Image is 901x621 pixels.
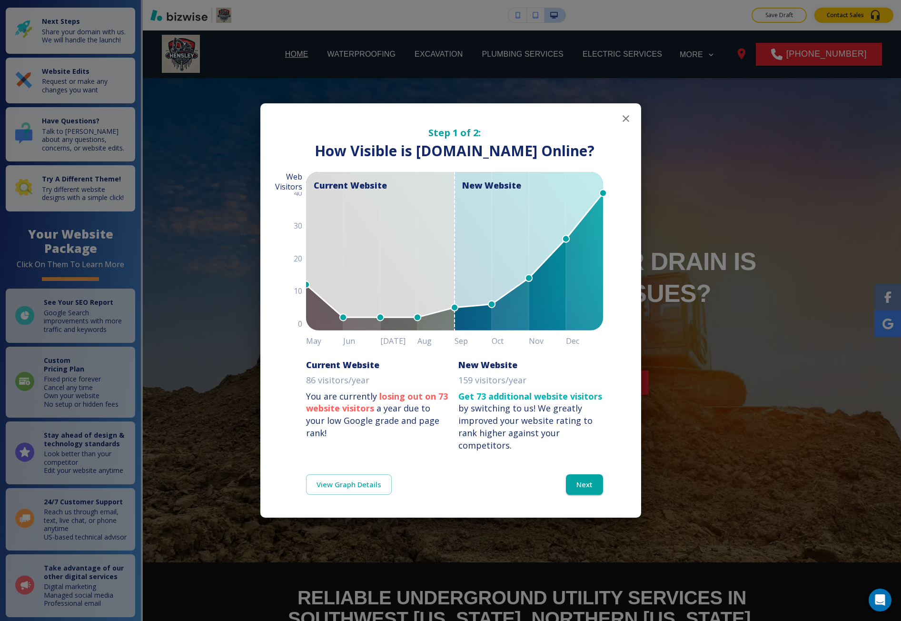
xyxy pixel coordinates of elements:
[343,334,380,348] h6: Jun
[306,391,448,414] strong: losing out on 73 website visitors
[306,474,392,494] a: View Graph Details
[458,391,602,402] strong: Get 73 additional website visitors
[458,402,593,451] div: We greatly improved your website rating to rank higher against your competitors.
[492,334,529,348] h6: Oct
[380,334,417,348] h6: [DATE]
[458,391,603,452] p: by switching to us!
[306,359,379,371] h6: Current Website
[306,391,451,440] p: You are currently a year due to your low Google grade and page rank!
[566,474,603,494] button: Next
[417,334,455,348] h6: Aug
[455,334,492,348] h6: Sep
[566,334,603,348] h6: Dec
[529,334,566,348] h6: Nov
[306,374,369,387] p: 86 visitors/year
[306,334,343,348] h6: May
[869,589,891,611] div: Open Intercom Messenger
[458,359,517,371] h6: New Website
[458,374,526,387] p: 159 visitors/year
